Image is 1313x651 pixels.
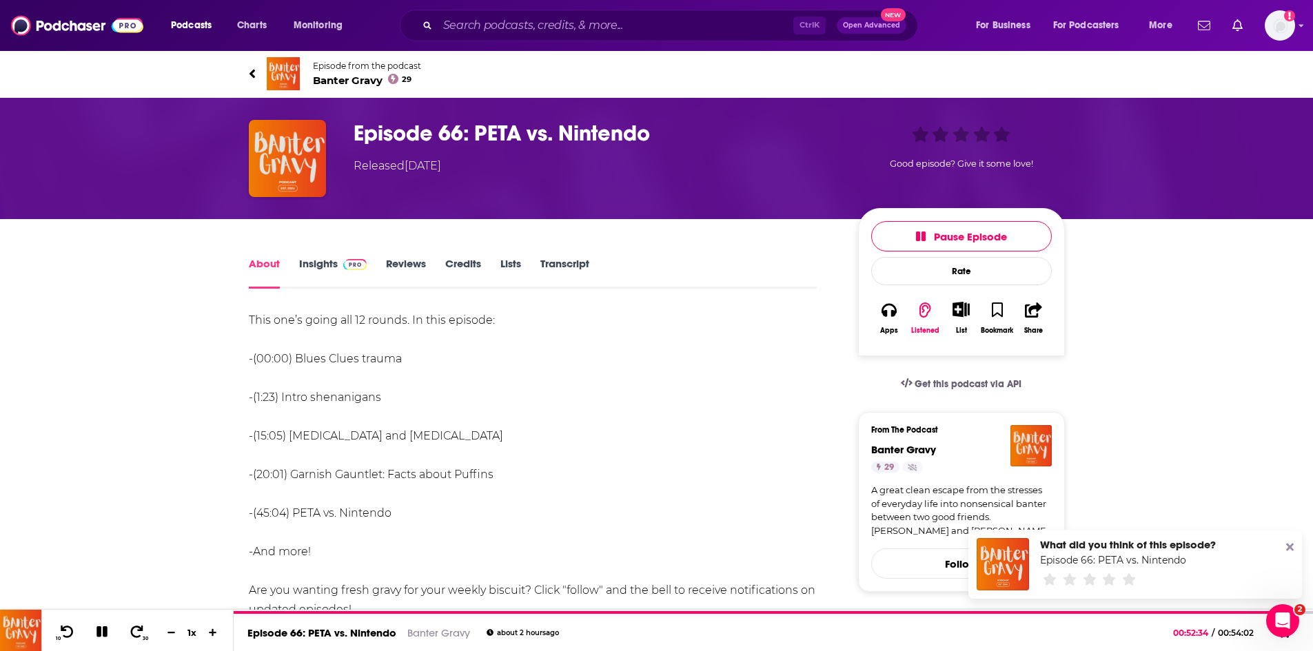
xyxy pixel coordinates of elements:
[313,74,421,87] span: Banter Gravy
[871,484,1052,537] a: A great clean escape from the stresses of everyday life into nonsensical banter between two good ...
[125,624,151,641] button: 30
[966,14,1048,37] button: open menu
[977,538,1029,590] img: Episode 66: PETA vs. Nintendo
[1265,10,1295,41] button: Show profile menu
[979,293,1015,343] button: Bookmark
[1024,327,1043,335] div: Share
[354,120,836,147] h1: Episode 66: PETA vs. Nintendo
[53,624,79,641] button: 10
[407,626,470,639] a: Banter Gravy
[871,462,899,473] a: 29
[500,257,521,289] a: Lists
[445,257,481,289] a: Credits
[249,120,326,197] img: Episode 66: PETA vs. Nintendo
[249,257,280,289] a: About
[413,10,931,41] div: Search podcasts, credits, & more...
[237,16,267,35] span: Charts
[871,257,1052,285] div: Rate
[1139,14,1190,37] button: open menu
[1173,628,1212,638] span: 00:52:34
[438,14,793,37] input: Search podcasts, credits, & more...
[1265,10,1295,41] img: User Profile
[313,61,421,71] span: Episode from the podcast
[284,14,360,37] button: open menu
[1040,554,1186,566] a: Episode 66: PETA vs. Nintendo
[1266,604,1299,637] iframe: Intercom live chat
[294,16,343,35] span: Monitoring
[1227,14,1248,37] a: Show notifications dropdown
[890,367,1033,401] a: Get this podcast via API
[540,257,589,289] a: Transcript
[981,327,1013,335] div: Bookmark
[956,326,967,335] div: List
[907,293,943,343] button: Listened
[247,626,396,639] a: Episode 66: PETA vs. Nintendo
[890,158,1033,169] span: Good episode? Give it some love!
[881,8,906,21] span: New
[56,636,61,641] span: 10
[884,461,894,475] span: 29
[11,12,143,39] img: Podchaser - Follow, Share and Rate Podcasts
[1212,628,1214,638] span: /
[171,16,212,35] span: Podcasts
[299,257,367,289] a: InsightsPodchaser Pro
[1265,10,1295,41] span: Logged in as WesBurdett
[386,257,426,289] a: Reviews
[161,14,230,37] button: open menu
[1149,16,1172,35] span: More
[1284,10,1295,21] svg: Add a profile image
[871,425,1041,435] h3: From The Podcast
[911,327,939,335] div: Listened
[843,22,900,29] span: Open Advanced
[976,16,1030,35] span: For Business
[871,221,1052,251] button: Pause Episode
[402,76,411,83] span: 29
[793,17,826,34] span: Ctrl K
[487,629,559,637] div: about 2 hours ago
[871,293,907,343] button: Apps
[354,158,441,174] div: Released [DATE]
[871,548,1052,579] button: Follow
[267,57,300,90] img: Banter Gravy
[880,327,898,335] div: Apps
[1294,604,1305,615] span: 2
[1015,293,1051,343] button: Share
[181,627,204,638] div: 1 x
[915,378,1021,390] span: Get this podcast via API
[1044,14,1139,37] button: open menu
[1010,425,1052,466] img: Banter Gravy
[837,17,906,34] button: Open AdvancedNew
[916,230,1007,243] span: Pause Episode
[143,636,148,641] span: 30
[1053,16,1119,35] span: For Podcasters
[1214,628,1268,638] span: 00:54:02
[343,259,367,270] img: Podchaser Pro
[871,443,936,456] a: Banter Gravy
[943,293,979,343] div: Show More ButtonList
[947,302,975,317] button: Show More Button
[1040,538,1216,551] div: What did you think of this episode?
[228,14,275,37] a: Charts
[249,57,657,90] a: Banter GravyEpisode from the podcastBanter Gravy29
[1192,14,1216,37] a: Show notifications dropdown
